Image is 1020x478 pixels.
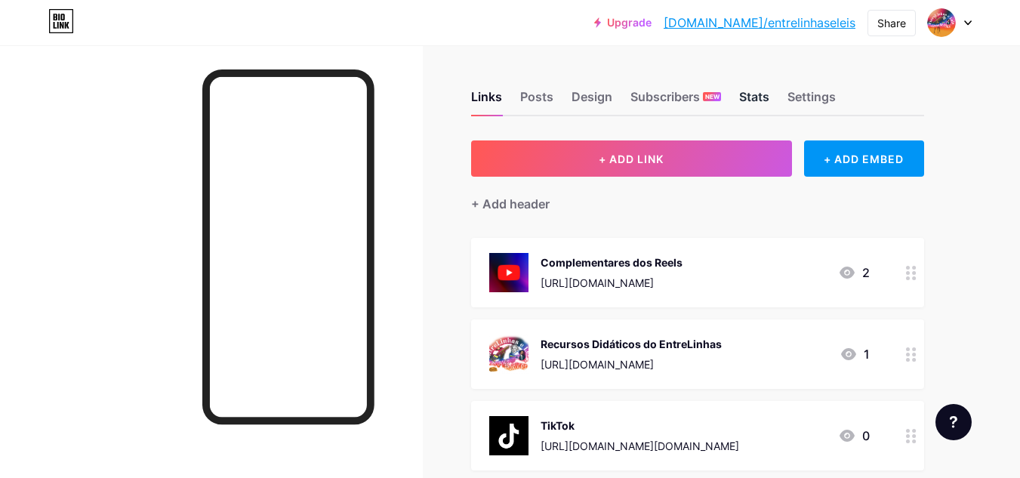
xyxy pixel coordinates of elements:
div: Design [572,88,612,115]
span: + ADD LINK [599,153,664,165]
a: Upgrade [594,17,652,29]
img: Recursos Didáticos do EntreLinhas [489,335,528,374]
button: + ADD LINK [471,140,792,177]
div: + ADD EMBED [804,140,924,177]
img: Complementares dos Reels [489,253,528,292]
div: 0 [838,427,870,445]
div: Subscribers [630,88,721,115]
span: NEW [705,92,720,101]
img: TikTok [489,416,528,455]
div: 1 [840,345,870,363]
div: [URL][DOMAIN_NAME][DOMAIN_NAME] [541,438,739,454]
div: Complementares dos Reels [541,254,683,270]
div: [URL][DOMAIN_NAME] [541,275,683,291]
div: 2 [838,264,870,282]
div: Stats [739,88,769,115]
div: [URL][DOMAIN_NAME] [541,356,722,372]
div: + Add header [471,195,550,213]
div: Share [877,15,906,31]
div: Links [471,88,502,115]
div: Settings [787,88,836,115]
div: TikTok [541,418,739,433]
div: Posts [520,88,553,115]
div: Recursos Didáticos do EntreLinhas [541,336,722,352]
img: EntreLinhas e Leis [927,8,956,37]
a: [DOMAIN_NAME]/entrelinhaseleis [664,14,855,32]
